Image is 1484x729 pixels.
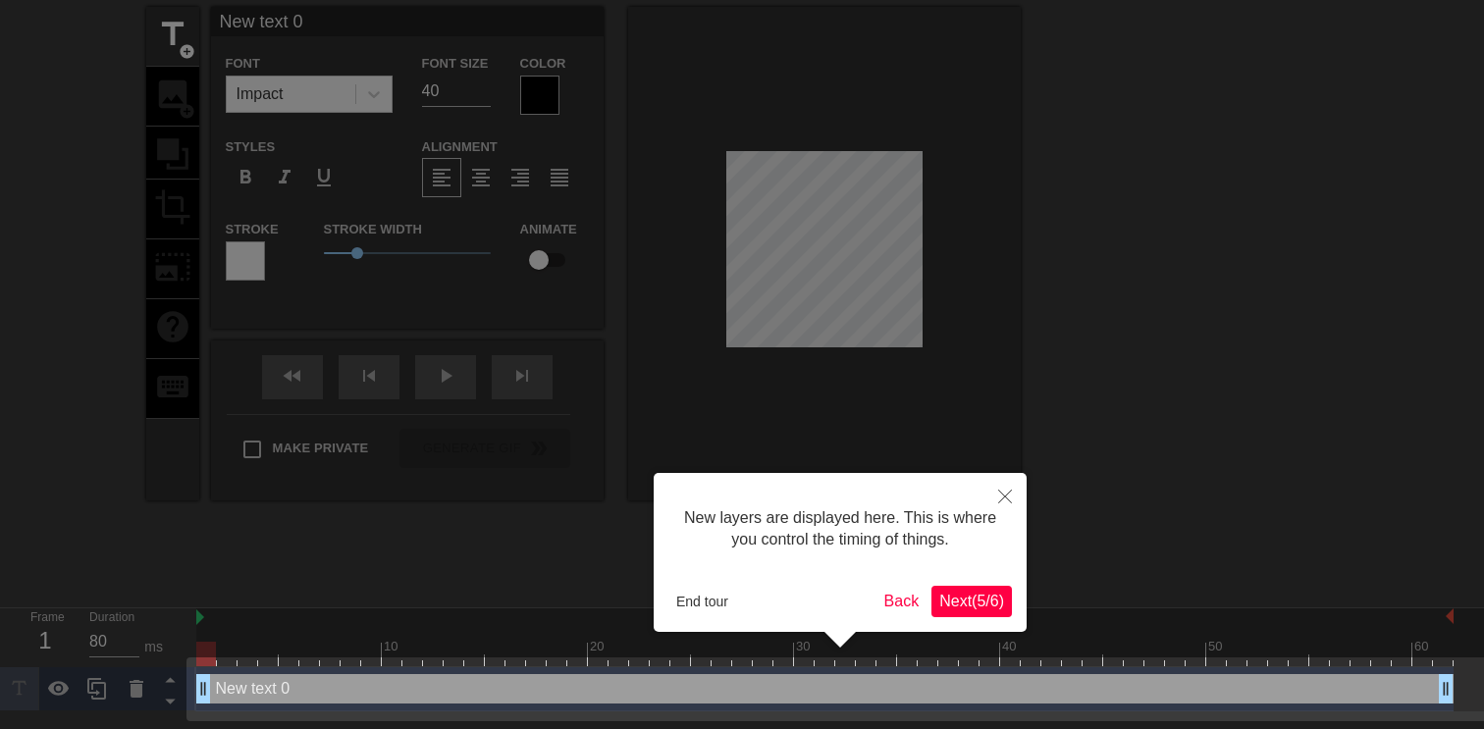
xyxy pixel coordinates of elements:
[983,473,1027,518] button: Close
[876,586,927,617] button: Back
[668,587,736,616] button: End tour
[939,593,1004,609] span: Next ( 5 / 6 )
[668,488,1012,571] div: New layers are displayed here. This is where you control the timing of things.
[931,586,1012,617] button: Next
